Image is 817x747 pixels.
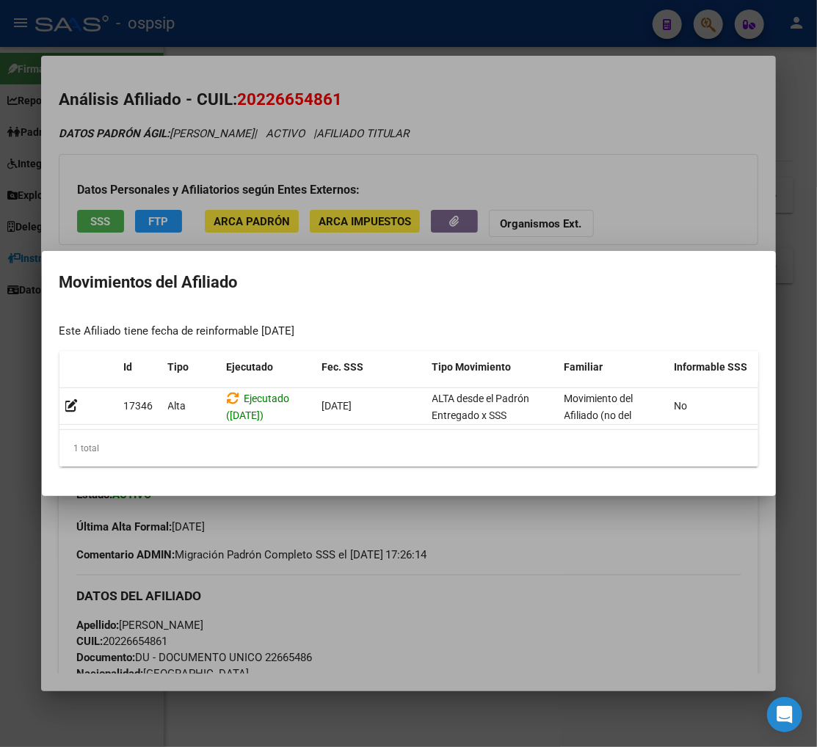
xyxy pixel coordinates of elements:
span: Movimiento del Afiliado (no del grupo) [564,393,633,438]
span: Alta [168,400,186,412]
h2: Movimientos del Afiliado [59,269,758,296]
datatable-header-cell: Familiar [559,351,669,383]
span: 17346 [124,400,153,412]
span: ALTA desde el Padrón Entregado x SSS [432,393,530,421]
span: Informable SSS [675,361,748,373]
div: 1 total [59,430,758,467]
div: Este Afiliado tiene fecha de reinformable [DATE] [59,323,758,340]
datatable-header-cell: Informable SSS [669,351,779,383]
span: Id [124,361,133,373]
datatable-header-cell: Tipo Movimiento [426,351,559,383]
span: Fec. SSS [322,361,364,373]
span: [DATE] [322,400,352,412]
datatable-header-cell: Tipo [162,351,221,383]
datatable-header-cell: Id [118,351,162,383]
datatable-header-cell: Fec. SSS [316,351,426,383]
span: Tipo Movimiento [432,361,512,373]
span: Familiar [564,361,603,373]
span: No [675,400,688,412]
span: Ejecutado [227,361,274,373]
span: Tipo [168,361,189,373]
datatable-header-cell: Ejecutado [221,351,316,383]
div: Open Intercom Messenger [767,697,802,732]
span: Ejecutado ([DATE]) [227,393,290,421]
